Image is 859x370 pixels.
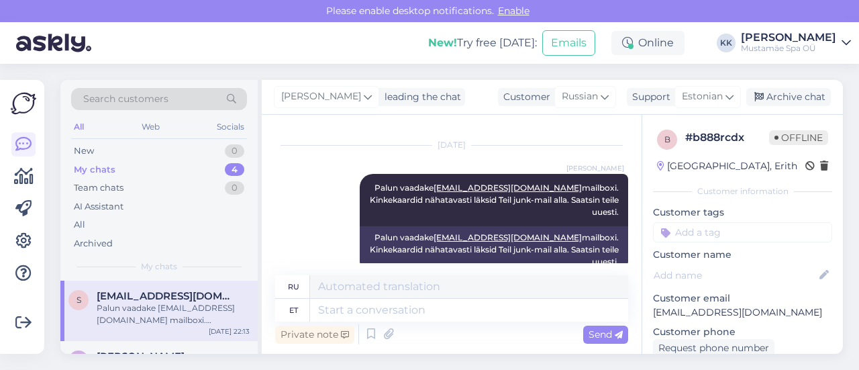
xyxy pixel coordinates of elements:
a: [EMAIL_ADDRESS][DOMAIN_NAME] [434,183,582,193]
div: [PERSON_NAME] [741,32,836,43]
div: Web [139,118,162,136]
a: [PERSON_NAME]Mustamäe Spa OÜ [741,32,851,54]
b: New! [428,36,457,49]
div: Customer information [653,185,832,197]
span: [PERSON_NAME] [566,163,624,173]
span: Offline [769,130,828,145]
span: Search customers [83,92,168,106]
button: Emails [542,30,595,56]
div: 0 [225,144,244,158]
input: Add a tag [653,222,832,242]
div: Palun vaadake mailboxi. Kinkekaardid nähatavasti läksid Teil junk-mail alla. Saatsin teile uuesti. [360,226,628,273]
div: My chats [74,163,115,177]
span: RAINER BÕKOV [97,351,185,363]
input: Add name [654,268,817,283]
div: et [289,299,298,322]
span: Estonian [682,89,723,104]
span: Palun vaadake mailboxi. Kinkekaardid nähatavasti läksid Teil junk-mail alla. Saatsin teile uuesti. [370,183,621,217]
img: Askly Logo [11,91,36,116]
p: Customer email [653,291,832,306]
div: Support [627,90,670,104]
div: # b888rcdx [685,130,769,146]
div: All [74,218,85,232]
div: Online [611,31,685,55]
div: Archived [74,237,113,250]
div: Request phone number [653,339,774,357]
div: leading the chat [379,90,461,104]
div: KK [717,34,736,52]
div: ru [288,275,299,298]
span: My chats [141,261,177,273]
div: [DATE] [275,139,628,151]
div: [DATE] 22:13 [209,326,250,336]
div: 4 [225,163,244,177]
div: Palun vaadake [EMAIL_ADDRESS][DOMAIN_NAME] mailboxi. Kinkekaardid nähatavasti läksid Teil junk-ma... [97,302,250,326]
p: Customer tags [653,205,832,220]
div: Socials [214,118,247,136]
span: shoptory@gmail.com [97,290,236,302]
div: 0 [225,181,244,195]
div: New [74,144,94,158]
div: Private note [275,326,354,344]
span: b [664,134,670,144]
div: [GEOGRAPHIC_DATA], Erith [657,159,797,173]
div: Archive chat [746,88,831,106]
span: Russian [562,89,598,104]
a: [EMAIL_ADDRESS][DOMAIN_NAME] [434,232,582,242]
div: Mustamäe Spa OÜ [741,43,836,54]
p: Customer phone [653,325,832,339]
span: [PERSON_NAME] [281,89,361,104]
div: All [71,118,87,136]
p: Customer name [653,248,832,262]
p: [EMAIL_ADDRESS][DOMAIN_NAME] [653,306,832,320]
span: Send [589,328,623,340]
span: s [77,295,81,305]
div: Customer [498,90,550,104]
div: AI Assistant [74,200,123,214]
span: Enable [494,5,534,17]
div: Team chats [74,181,123,195]
div: Try free [DATE]: [428,35,537,51]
